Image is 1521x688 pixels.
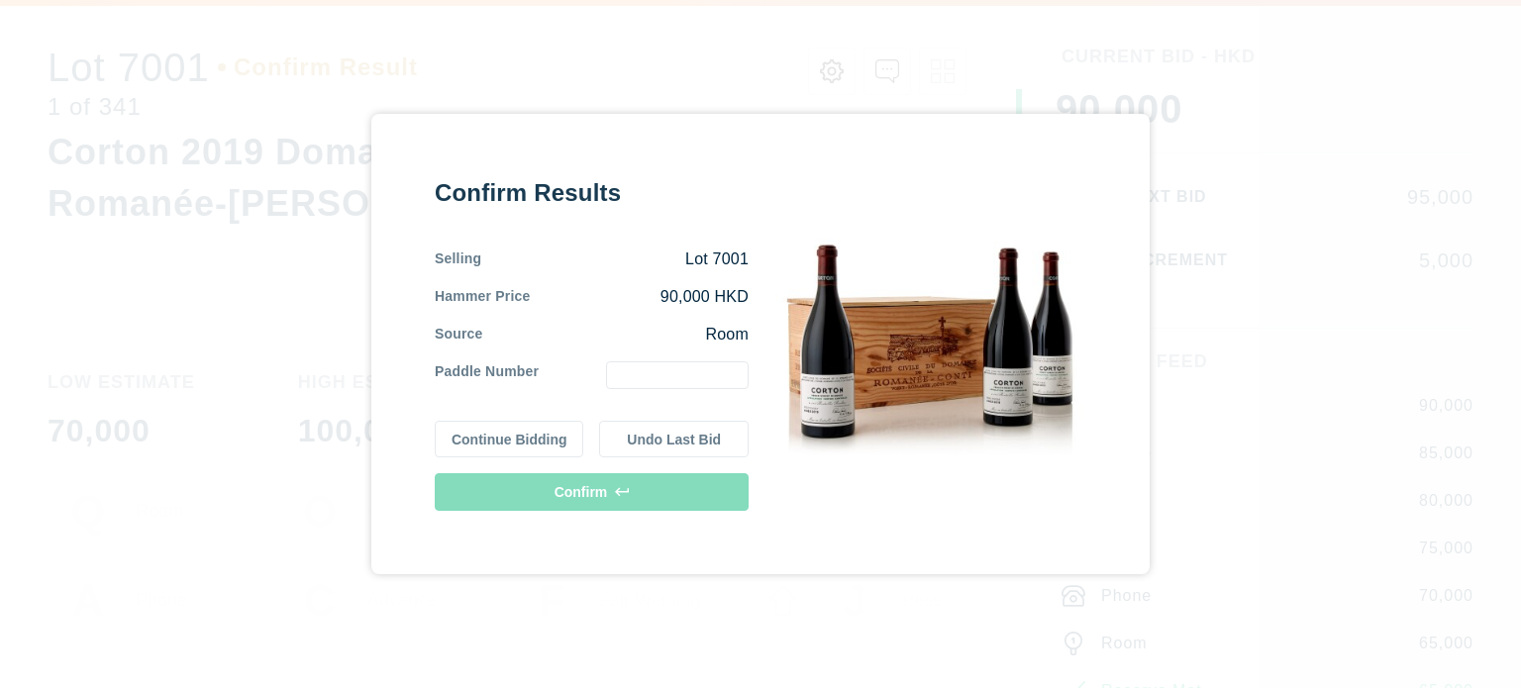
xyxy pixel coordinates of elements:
[530,286,749,308] div: 90,000 HKD
[483,324,749,345] div: Room
[481,248,749,270] div: Lot 7001
[435,286,530,308] div: Hammer Price
[435,361,539,389] div: Paddle Number
[435,421,584,458] button: Continue Bidding
[435,324,483,345] div: Source
[599,421,749,458] button: Undo Last Bid
[435,177,749,209] div: Confirm Results
[435,473,749,511] button: Confirm
[435,248,481,270] div: Selling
